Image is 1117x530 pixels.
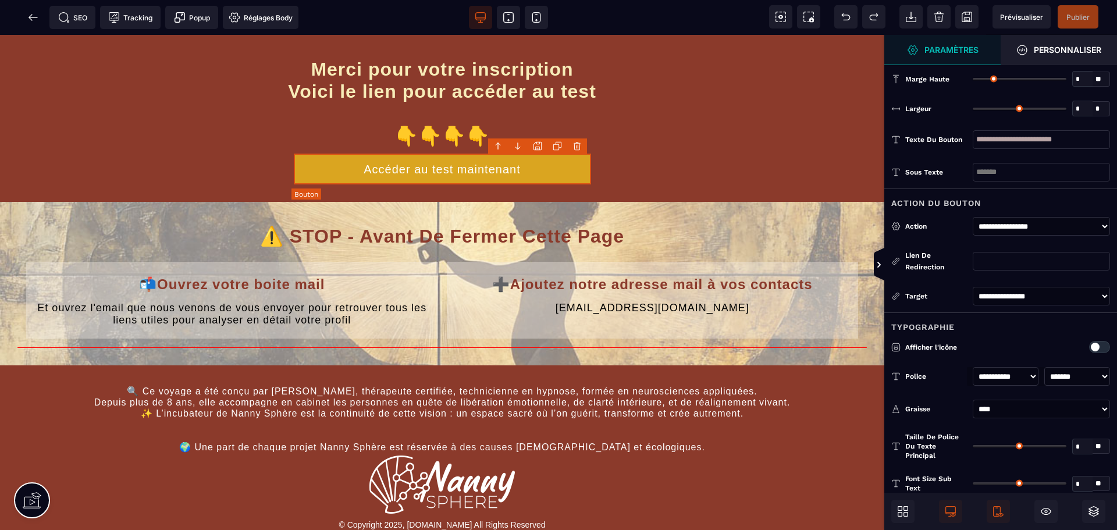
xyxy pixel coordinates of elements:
div: Lien de redirection [891,250,967,273]
span: Aperçu [993,5,1051,29]
span: Ouvrir le gestionnaire de styles [884,35,1001,65]
strong: Paramètres [924,45,979,54]
span: Taille de police du texte principal [905,432,967,460]
img: 62b4af555c64ac5057d25c2f8e90ebff_logo_nanny_full_bl_1.png [369,421,515,479]
span: Voir mobile [525,6,548,29]
span: Voir tablette [497,6,520,29]
span: Ouvrir les blocs [891,500,915,523]
span: Publier [1066,13,1090,22]
span: Largeur [905,104,931,113]
span: Capture d'écran [797,5,820,29]
h1: ➕Ajoutez notre adresse mail à vos contacts [456,236,850,264]
span: Marge haute [905,74,949,84]
h1: 📬Ouvrez votre boite mail [35,236,429,264]
span: Réglages Body [229,12,293,23]
span: Ouvrir le gestionnaire de styles [1001,35,1117,65]
div: Typographie [884,312,1117,334]
span: Code de suivi [100,6,161,29]
span: Créer une alerte modale [165,6,218,29]
span: Prévisualiser [1000,13,1043,22]
span: Voir les composants [769,5,792,29]
span: Font Size Sub Text [905,474,967,493]
span: Afficher le desktop [939,500,962,523]
span: Rétablir [862,5,885,29]
span: Enregistrer [955,5,979,29]
div: Action du bouton [884,188,1117,210]
h1: ⚠️ STOP - Avant De Fermer Cette Page [17,184,867,218]
div: Action [905,220,967,232]
span: Défaire [834,5,858,29]
span: Afficher le mobile [987,500,1010,523]
p: Afficher l'icône [891,342,1037,353]
div: Police [905,371,967,382]
span: Enregistrer le contenu [1058,5,1098,29]
text: [EMAIL_ADDRESS][DOMAIN_NAME] [456,264,850,283]
span: Tracking [108,12,152,23]
span: Favicon [223,6,298,29]
div: Texte du bouton [905,134,967,145]
div: Graisse [905,403,967,415]
h1: Merci pour votre inscription Voici le lien pour accéder au test 👇👇👇👇 [17,17,867,119]
span: Importer [899,5,923,29]
strong: Personnaliser [1034,45,1101,54]
text: Et ouvrez l'email que nous venons de vous envoyer pour retrouver tous les liens utiles pour analy... [35,264,429,295]
span: Voir bureau [469,6,492,29]
span: Popup [174,12,210,23]
span: Afficher les vues [884,248,896,283]
span: Masquer le bloc [1034,500,1058,523]
span: SEO [58,12,87,23]
span: © Copyright 2025, [DOMAIN_NAME] All Rights Reserved [339,485,545,495]
span: Métadata SEO [49,6,95,29]
button: Accéder au test maintenant [294,119,591,150]
text: 🔍 Ce voyage a été conçu par [PERSON_NAME], thérapeute certifiée, technicienne en hypnose, formée ... [17,348,867,421]
span: Ouvrir les calques [1082,500,1105,523]
div: Target [891,290,967,302]
span: Nettoyage [927,5,951,29]
div: Sous texte [905,166,967,178]
span: Retour [22,6,45,29]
